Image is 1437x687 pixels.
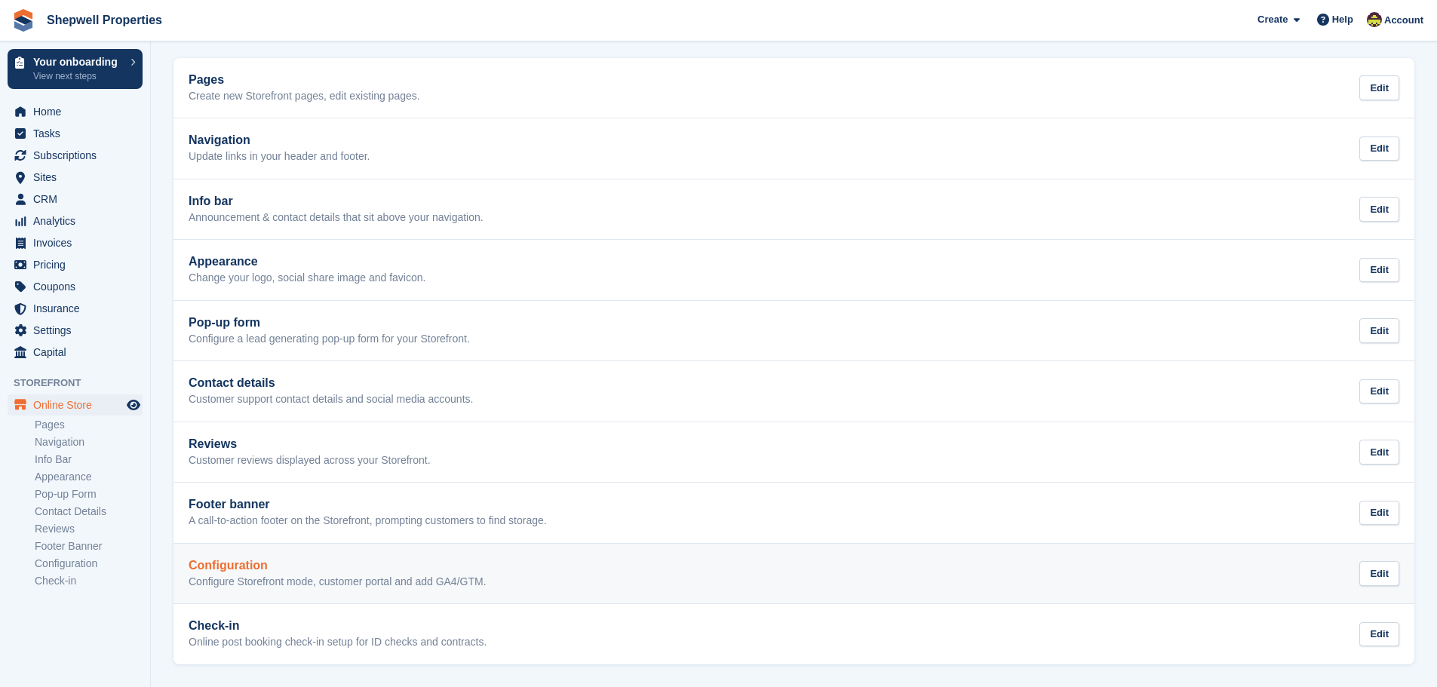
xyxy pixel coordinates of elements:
h2: Pages [189,73,420,87]
span: Subscriptions [33,145,124,166]
span: Create [1257,12,1288,27]
img: Dan Shepherd [1367,12,1382,27]
a: Navigation Update links in your header and footer. Edit [173,118,1414,179]
span: Sites [33,167,124,188]
h2: Configuration [189,559,487,572]
p: Customer reviews displayed across your Storefront. [189,454,431,468]
span: Invoices [33,232,124,253]
span: Help [1332,12,1353,27]
div: Edit [1359,561,1399,586]
span: CRM [33,189,124,210]
a: Your onboarding View next steps [8,49,143,89]
a: Reviews Customer reviews displayed across your Storefront. Edit [173,422,1414,483]
a: Configuration Configure Storefront mode, customer portal and add GA4/GTM. Edit [173,544,1414,604]
a: Footer Banner [35,539,143,554]
h2: Reviews [189,437,431,451]
h2: Navigation [189,133,370,147]
h2: Contact details [189,376,473,390]
div: Edit [1359,197,1399,222]
p: A call-to-action footer on the Storefront, prompting customers to find storage. [189,514,547,528]
div: Edit [1359,622,1399,647]
a: Pages Create new Storefront pages, edit existing pages. Edit [173,58,1414,118]
a: Preview store [124,396,143,414]
div: Edit [1359,258,1399,283]
a: menu [8,123,143,144]
span: Storefront [14,376,150,391]
h2: Pop-up form [189,316,470,330]
div: Edit [1359,75,1399,100]
a: menu [8,210,143,232]
span: Settings [33,320,124,341]
a: menu [8,342,143,363]
p: Configure a lead generating pop-up form for your Storefront. [189,333,470,346]
a: menu [8,145,143,166]
span: Home [33,101,124,122]
a: menu [8,189,143,210]
a: Footer banner A call-to-action footer on the Storefront, prompting customers to find storage. Edit [173,483,1414,543]
a: Pop-up Form [35,487,143,501]
span: Account [1384,13,1423,28]
div: Edit [1359,318,1399,343]
a: Appearance [35,470,143,484]
a: Shepwell Properties [41,8,168,32]
div: Edit [1359,136,1399,161]
a: menu [8,394,143,416]
a: menu [8,276,143,297]
p: Configure Storefront mode, customer portal and add GA4/GTM. [189,575,487,589]
span: Pricing [33,254,124,275]
p: Online post booking check-in setup for ID checks and contracts. [189,636,487,649]
h2: Appearance [189,255,425,268]
a: Contact Details [35,505,143,519]
p: Update links in your header and footer. [189,150,370,164]
span: Insurance [33,298,124,319]
a: Navigation [35,435,143,449]
a: Reviews [35,522,143,536]
span: Coupons [33,276,124,297]
span: Tasks [33,123,124,144]
div: Edit [1359,440,1399,465]
p: View next steps [33,69,123,83]
a: Pages [35,418,143,432]
a: menu [8,320,143,341]
a: Appearance Change your logo, social share image and favicon. Edit [173,240,1414,300]
a: menu [8,101,143,122]
p: Create new Storefront pages, edit existing pages. [189,90,420,103]
a: Configuration [35,557,143,571]
div: Edit [1359,379,1399,404]
a: menu [8,298,143,319]
p: Change your logo, social share image and favicon. [189,271,425,285]
a: Check-in Online post booking check-in setup for ID checks and contracts. Edit [173,604,1414,664]
a: menu [8,254,143,275]
span: Analytics [33,210,124,232]
a: menu [8,167,143,188]
div: Edit [1359,501,1399,526]
a: Pop-up form Configure a lead generating pop-up form for your Storefront. Edit [173,301,1414,361]
a: Info Bar [35,452,143,467]
a: menu [8,232,143,253]
p: Customer support contact details and social media accounts. [189,393,473,406]
p: Announcement & contact details that sit above your navigation. [189,211,484,225]
h2: Info bar [189,195,484,208]
a: Info bar Announcement & contact details that sit above your navigation. Edit [173,179,1414,240]
h2: Footer banner [189,498,547,511]
img: stora-icon-8386f47178a22dfd0bd8f6a31ec36ba5ce8667c1dd55bd0f319d3a0aa187defe.svg [12,9,35,32]
h2: Check-in [189,619,487,633]
a: Check-in [35,574,143,588]
span: Online Store [33,394,124,416]
span: Capital [33,342,124,363]
a: Contact details Customer support contact details and social media accounts. Edit [173,361,1414,422]
p: Your onboarding [33,57,123,67]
